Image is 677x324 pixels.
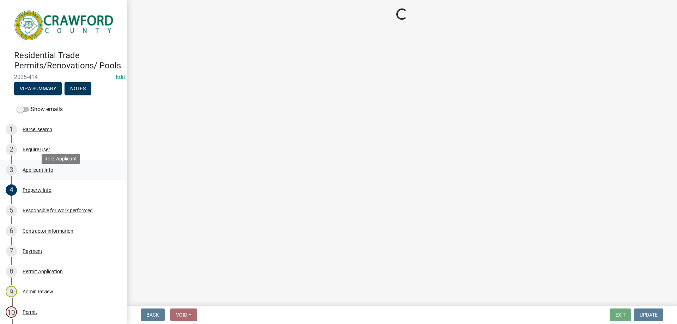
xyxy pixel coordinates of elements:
div: Applicant Info [23,167,53,172]
div: 10 [6,306,17,318]
button: View Summary [14,82,62,95]
div: 4 [6,184,17,196]
div: 6 [6,225,17,237]
div: 8 [6,266,17,277]
div: 9 [6,286,17,297]
div: Property Info [23,188,51,192]
button: Notes [65,82,91,95]
img: Crawford County, Georgia [14,7,116,43]
wm-modal-confirm: Edit Application Number [116,74,125,80]
div: Permit [23,310,37,314]
div: Parcel search [23,127,52,132]
div: 1 [6,124,17,135]
span: Back [146,312,159,318]
span: Update [640,312,658,318]
wm-modal-confirm: Summary [14,86,62,92]
button: Back [141,308,165,321]
h4: Residential Trade Permits/Renovations/ Pools [14,50,121,71]
span: Void [176,312,187,318]
wm-modal-confirm: Notes [65,86,91,92]
div: Contractor information [23,228,73,233]
button: Void [170,308,197,321]
button: Update [634,308,663,321]
a: Edit [116,74,125,80]
div: 3 [6,164,17,176]
div: Payment [23,249,42,253]
div: Role: Applicant [42,154,80,164]
div: 2 [6,144,17,155]
div: Permit Application [23,269,63,274]
label: Show emails [17,105,63,114]
div: Admin Review [23,289,53,294]
div: Require User [23,147,50,152]
div: Responsible for Work performed [23,208,93,213]
div: 5 [6,205,17,216]
span: 2025-414 [14,74,113,80]
div: 7 [6,245,17,257]
button: Exit [610,308,631,321]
